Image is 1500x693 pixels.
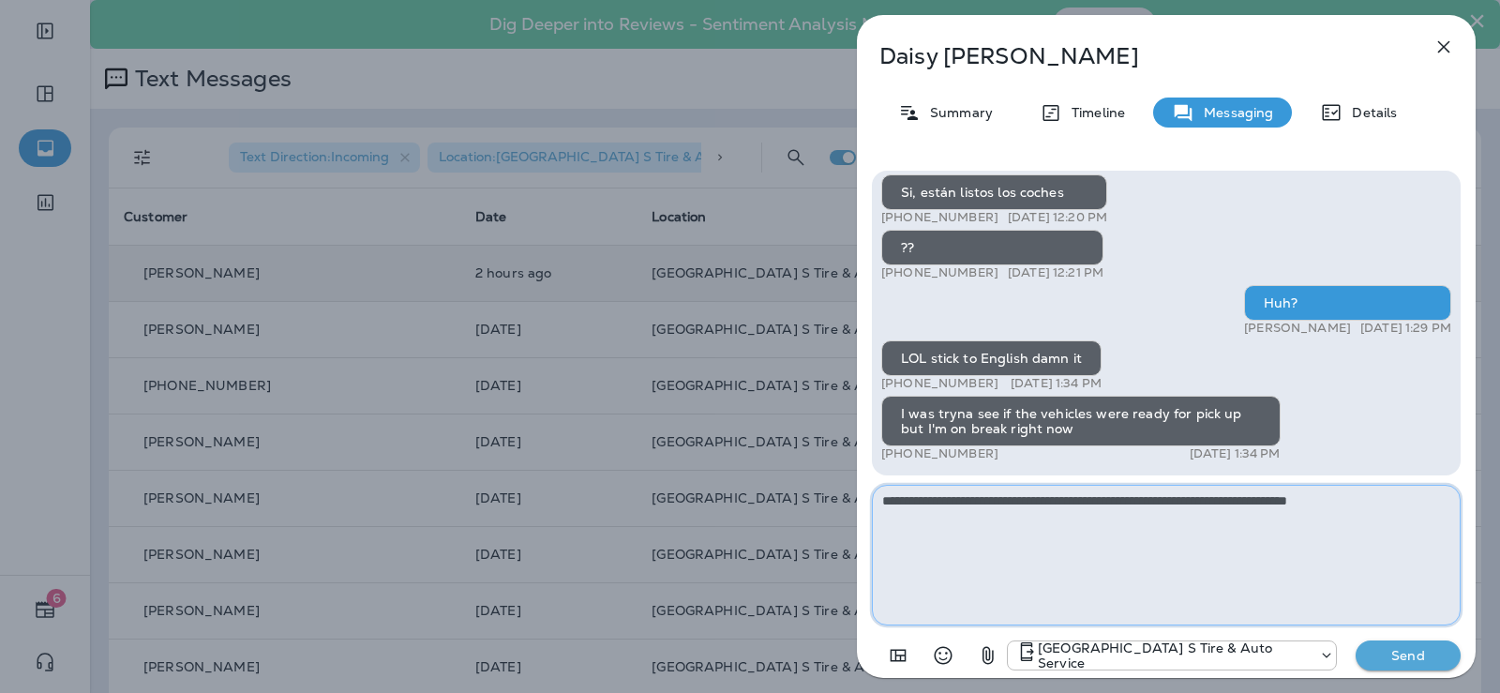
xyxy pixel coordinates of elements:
p: Timeline [1062,105,1125,120]
p: [PHONE_NUMBER] [881,376,998,391]
p: Summary [921,105,993,120]
p: [PHONE_NUMBER] [881,265,998,280]
div: Si, están listos los coches [881,174,1107,210]
p: [PERSON_NAME] [1244,321,1351,336]
p: [DATE] 1:34 PM [1190,446,1281,461]
button: Send [1356,640,1461,670]
p: [GEOGRAPHIC_DATA] S Tire & Auto Service [1038,640,1310,670]
p: [DATE] 1:34 PM [1011,376,1102,391]
div: I was tryna see if the vehicles were ready for pick up but I'm on break right now [881,396,1281,446]
p: [DATE] 12:20 PM [1008,210,1107,225]
div: Huh? [1244,285,1451,321]
p: [DATE] 12:21 PM [1008,265,1103,280]
p: Send [1369,647,1447,664]
p: [PHONE_NUMBER] [881,210,998,225]
div: +1 (301) 975-0024 [1008,640,1336,670]
p: [DATE] 1:29 PM [1360,321,1451,336]
div: ?? [881,230,1103,265]
p: Details [1342,105,1397,120]
button: Select an emoji [924,637,962,674]
p: Messaging [1194,105,1273,120]
button: Add in a premade template [879,637,917,674]
div: LOL stick to English damn it [881,340,1102,376]
p: [PHONE_NUMBER] [881,446,998,461]
p: Daisy [PERSON_NAME] [879,43,1391,69]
